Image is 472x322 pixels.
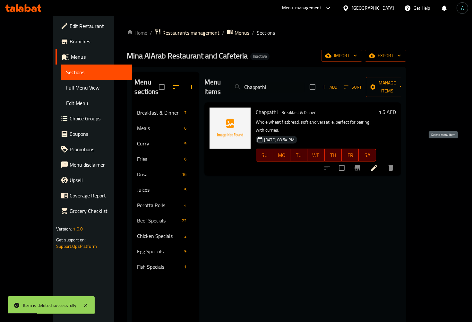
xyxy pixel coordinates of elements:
span: 22 [179,218,189,224]
a: Edit Restaurant [56,18,132,34]
div: items [182,201,189,209]
button: SA [359,149,376,161]
a: Sections [61,65,132,80]
div: items [182,155,189,163]
span: Dosa [137,170,179,178]
div: items [182,186,189,194]
button: TU [290,149,307,161]
span: Get support on: [56,236,86,244]
button: Sort [342,82,363,92]
div: Meals [137,124,182,132]
div: items [182,109,189,117]
div: items [179,170,189,178]
span: 1 [182,264,189,270]
span: FR [344,151,356,160]
span: Version: [56,225,72,233]
h6: 1.5 AED [379,108,396,117]
span: Choice Groups [70,115,127,122]
div: items [179,217,189,224]
p: Whole wheat flatbread, soft and versatile, perfect for pairing with curries. [256,118,376,134]
a: Coupons [56,126,132,142]
span: Chicken Specials [137,232,182,240]
li: / [252,29,254,37]
span: Select to update [335,161,348,175]
div: [GEOGRAPHIC_DATA] [352,4,394,12]
div: items [182,263,189,271]
div: Fries6 [132,151,199,167]
a: Support.OpsPlatform [56,242,97,250]
div: Dosa16 [132,167,199,182]
span: Sections [257,29,275,37]
span: Menu disclaimer [70,161,127,169]
button: Manage items [366,77,409,97]
img: Chappathi [210,108,251,149]
span: Add [321,83,338,91]
a: Promotions [56,142,132,157]
h2: Menu sections [134,77,159,97]
button: TH [325,149,342,161]
a: Upsell [56,172,132,188]
span: Fish Specials [137,263,182,271]
div: Beef Specials22 [132,213,199,228]
div: Chicken Specials2 [132,228,199,244]
span: [DATE] 08:54 PM [262,137,297,143]
span: Restaurants management [162,29,219,37]
span: MO [276,151,287,160]
span: 5 [182,187,189,193]
span: Sort [344,83,362,91]
a: Full Menu View [61,80,132,95]
div: items [182,248,189,255]
div: Egg Specials9 [132,244,199,259]
span: Edit Menu [66,99,127,107]
a: Edit Menu [61,95,132,111]
span: 2 [182,233,189,239]
span: 1.0.0 [73,225,83,233]
div: items [182,124,189,132]
span: Manage items [371,79,404,95]
nav: Menu sections [132,102,199,277]
span: Fries [137,155,182,163]
a: Grocery Checklist [56,203,132,219]
span: Full Menu View [66,84,127,91]
div: Breakfast & Dinner7 [132,105,199,120]
button: WE [307,149,324,161]
span: A [461,4,464,12]
div: Juices5 [132,182,199,197]
span: TH [327,151,339,160]
span: Chappathi [256,107,278,117]
a: Coverage Report [56,188,132,203]
a: Branches [56,34,132,49]
div: items [182,232,189,240]
a: Menus [56,49,132,65]
span: SA [361,151,373,160]
span: SU [259,151,270,160]
a: Restaurants management [155,29,219,37]
button: MO [273,149,290,161]
span: Egg Specials [137,248,182,255]
span: Inactive [250,54,270,59]
a: Menus [227,29,249,37]
a: Choice Groups [56,111,132,126]
span: Sort items [340,82,366,92]
input: search [229,82,305,93]
li: / [222,29,224,37]
div: Porotta Rolls4 [132,197,199,213]
span: Edit Restaurant [70,22,127,30]
a: Menu disclaimer [56,157,132,172]
h2: Menu items [204,77,221,97]
button: delete [383,160,399,176]
span: export [370,52,401,60]
span: Breakfast & Dinner [279,109,318,116]
span: Beef Specials [137,217,179,224]
span: Menus [71,53,127,61]
div: Curry9 [132,136,199,151]
span: TU [293,151,305,160]
span: Porotta Rolls [137,201,182,209]
button: Branch-specific-item [350,160,365,176]
div: Breakfast & Dinner [137,109,182,117]
span: 6 [182,125,189,131]
span: 9 [182,141,189,147]
span: 9 [182,248,189,255]
div: items [182,140,189,147]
